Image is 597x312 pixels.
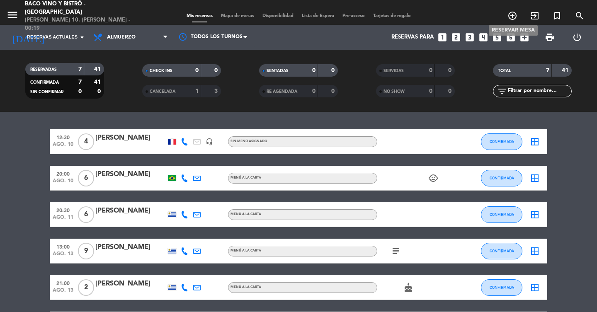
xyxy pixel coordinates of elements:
[383,69,404,73] span: SERVIDAS
[298,14,338,18] span: Lista de Espera
[77,32,87,42] i: arrow_drop_down
[489,25,538,36] div: RESERVAR MESA
[490,212,514,217] span: CONFIRMADA
[214,68,219,73] strong: 0
[478,32,489,43] i: looks_4
[94,66,102,72] strong: 41
[507,87,571,96] input: Filtrar por nombre...
[217,14,258,18] span: Mapa de mesas
[231,213,261,216] span: MENÚ A LA CARTA
[78,206,94,223] span: 6
[214,88,219,94] strong: 3
[53,132,73,142] span: 12:30
[27,34,78,41] span: Reservas actuales
[507,11,517,21] i: add_circle_outline
[195,88,199,94] strong: 1
[448,88,453,94] strong: 0
[546,68,549,73] strong: 7
[451,32,461,43] i: looks_two
[437,32,448,43] i: looks_one
[481,279,522,296] button: CONFIRMADA
[53,178,73,188] span: ago. 10
[25,16,143,32] div: [PERSON_NAME] 10. [PERSON_NAME] - 00:19
[530,283,540,293] i: border_all
[95,242,166,253] div: [PERSON_NAME]
[490,285,514,290] span: CONFIRMADA
[391,246,401,256] i: subject
[312,68,315,73] strong: 0
[107,34,136,40] span: Almuerzo
[78,66,82,72] strong: 7
[267,69,289,73] span: SENTADAS
[150,89,175,94] span: CANCELADA
[150,69,172,73] span: CHECK INS
[78,243,94,259] span: 9
[497,86,507,96] i: filter_list
[530,137,540,147] i: border_all
[481,206,522,223] button: CONFIRMADA
[53,251,73,261] span: ago. 13
[490,176,514,180] span: CONFIRMADA
[231,176,261,179] span: MENÚ A LA CARTA
[95,278,166,289] div: [PERSON_NAME]
[258,14,298,18] span: Disponibilidad
[53,205,73,215] span: 20:30
[562,68,570,73] strong: 41
[95,169,166,180] div: [PERSON_NAME]
[195,68,199,73] strong: 0
[552,11,562,21] i: turned_in_not
[498,69,511,73] span: TOTAL
[464,32,475,43] i: looks_3
[94,79,102,85] strong: 41
[530,210,540,220] i: border_all
[53,142,73,151] span: ago. 10
[572,32,582,42] i: power_settings_new
[481,133,522,150] button: CONFIRMADA
[78,89,82,94] strong: 0
[312,88,315,94] strong: 0
[530,173,540,183] i: border_all
[331,88,336,94] strong: 0
[331,68,336,73] strong: 0
[545,32,555,42] span: print
[53,215,73,224] span: ago. 11
[182,14,217,18] span: Mis reservas
[78,279,94,296] span: 2
[53,288,73,297] span: ago. 13
[429,68,432,73] strong: 0
[206,138,213,145] i: headset_mic
[267,89,297,94] span: RE AGENDADA
[575,11,585,21] i: search
[383,89,405,94] span: NO SHOW
[78,170,94,186] span: 6
[429,88,432,94] strong: 0
[338,14,369,18] span: Pre-acceso
[448,68,453,73] strong: 0
[428,173,438,183] i: child_care
[95,206,166,216] div: [PERSON_NAME]
[530,11,540,21] i: exit_to_app
[231,249,261,252] span: MENÚ A LA CARTA
[563,25,591,50] div: LOG OUT
[6,9,19,24] button: menu
[530,246,540,256] i: border_all
[53,169,73,178] span: 20:00
[78,133,94,150] span: 4
[490,139,514,144] span: CONFIRMADA
[231,285,261,289] span: MENÚ A LA CARTA
[6,28,50,46] i: [DATE]
[481,170,522,186] button: CONFIRMADA
[53,242,73,251] span: 13:00
[231,140,267,143] span: Sin menú asignado
[490,249,514,253] span: CONFIRMADA
[30,80,59,85] span: CONFIRMADA
[369,14,415,18] span: Tarjetas de regalo
[95,133,166,143] div: [PERSON_NAME]
[53,278,73,288] span: 21:00
[481,243,522,259] button: CONFIRMADA
[403,283,413,293] i: cake
[30,90,63,94] span: SIN CONFIRMAR
[30,68,57,72] span: RESERVADAS
[391,34,434,41] span: Reservas para
[78,79,82,85] strong: 7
